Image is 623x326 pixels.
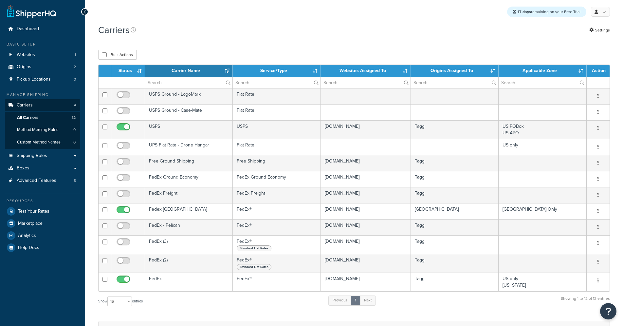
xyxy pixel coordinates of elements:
[411,155,499,171] td: Tagg
[321,65,411,77] th: Websites Assigned To: activate to sort column ascending
[17,153,47,159] span: Shipping Rules
[518,9,531,15] strong: 17 days
[411,77,499,88] input: Search
[233,235,321,254] td: FedEx®
[233,187,321,203] td: FedEx Freight
[600,303,616,319] button: Open Resource Center
[233,120,321,139] td: USPS
[145,88,233,104] td: USPS Ground - LogoMark
[499,77,586,88] input: Search
[411,171,499,187] td: Tagg
[411,219,499,235] td: Tagg
[411,187,499,203] td: Tagg
[411,235,499,254] td: Tagg
[17,26,39,32] span: Dashboard
[98,297,143,306] label: Show entries
[17,52,35,58] span: Websites
[5,49,80,61] a: Websites 1
[499,65,587,77] th: Applicable Zone: activate to sort column ascending
[74,178,76,183] span: 8
[5,230,80,241] a: Analytics
[5,42,80,47] div: Basic Setup
[507,7,586,17] div: remaining on your Free Trial
[74,64,76,70] span: 2
[233,139,321,155] td: Flat Rate
[5,73,80,86] a: Pickup Locations 0
[587,65,610,77] th: Action
[411,120,499,139] td: Tagg
[237,245,271,251] span: Standard List Rates
[321,219,411,235] td: [DOMAIN_NAME]
[499,139,587,155] td: US only
[328,296,351,305] a: Previous
[499,273,587,291] td: US only [US_STATE]
[5,99,80,111] a: Carriers
[111,65,145,77] th: Status: activate to sort column ascending
[321,203,411,219] td: [DOMAIN_NAME]
[5,92,80,98] div: Manage Shipping
[589,26,610,35] a: Settings
[5,198,80,204] div: Resources
[321,120,411,139] td: [DOMAIN_NAME]
[321,235,411,254] td: [DOMAIN_NAME]
[5,136,80,148] li: Custom Method Names
[18,221,43,226] span: Marketplace
[5,112,80,124] a: All Carriers 12
[5,23,80,35] a: Dashboard
[17,140,61,145] span: Custom Method Names
[411,254,499,273] td: Tagg
[145,104,233,120] td: USPS Ground - Case-Mate
[98,50,137,60] button: Bulk Actions
[233,77,320,88] input: Search
[145,235,233,254] td: FedEx (3)
[5,162,80,174] a: Boxes
[351,296,360,305] a: 1
[233,171,321,187] td: FedEx Ground Economy
[5,61,80,73] li: Origins
[5,136,80,148] a: Custom Method Names 0
[5,112,80,124] li: All Carriers
[321,254,411,273] td: [DOMAIN_NAME]
[73,140,76,145] span: 0
[411,273,499,291] td: Tagg
[233,254,321,273] td: FedEx®
[17,115,38,121] span: All Carriers
[17,77,51,82] span: Pickup Locations
[5,175,80,187] a: Advanced Features 8
[321,155,411,171] td: [DOMAIN_NAME]
[5,205,80,217] li: Test Your Rates
[74,77,76,82] span: 0
[17,103,33,108] span: Carriers
[233,155,321,171] td: Free Shipping
[237,264,271,270] span: Standard List Rates
[18,209,49,214] span: Test Your Rates
[5,61,80,73] a: Origins 2
[411,203,499,219] td: [GEOGRAPHIC_DATA]
[5,150,80,162] a: Shipping Rules
[145,273,233,291] td: FedEx
[145,65,233,77] th: Carrier Name: activate to sort column ascending
[18,233,36,239] span: Analytics
[233,65,321,77] th: Service/Type: activate to sort column ascending
[75,52,76,58] span: 1
[18,245,39,251] span: Help Docs
[145,171,233,187] td: FedEx Ground Economy
[72,115,76,121] span: 12
[561,295,610,309] div: Showing 1 to 12 of 12 entries
[17,165,29,171] span: Boxes
[145,139,233,155] td: UPS Flat Rate - Drone Hangar
[5,218,80,229] li: Marketplace
[145,187,233,203] td: FedEx Freight
[499,203,587,219] td: [GEOGRAPHIC_DATA] Only
[145,219,233,235] td: FedEx - Pelican
[5,242,80,254] a: Help Docs
[499,120,587,139] td: US POBox US APO
[411,65,499,77] th: Origins Assigned To: activate to sort column ascending
[5,124,80,136] a: Method Merging Rules 0
[233,219,321,235] td: FedEx®
[5,73,80,86] li: Pickup Locations
[145,203,233,219] td: Fedex [GEOGRAPHIC_DATA]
